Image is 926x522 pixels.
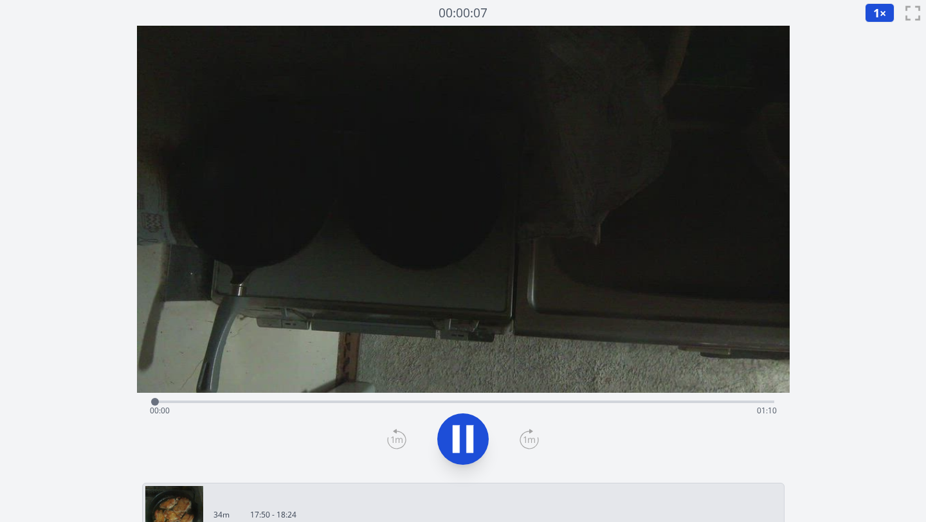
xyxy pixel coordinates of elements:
[250,510,296,520] p: 17:50 - 18:24
[213,510,230,520] p: 34m
[873,5,880,21] span: 1
[865,3,894,22] button: 1×
[439,4,487,22] a: 00:00:07
[757,405,777,416] span: 01:10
